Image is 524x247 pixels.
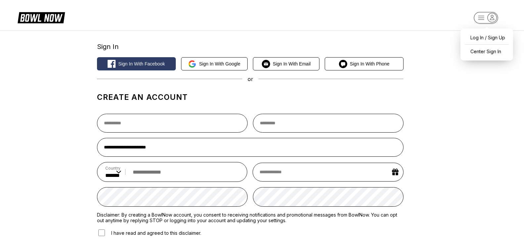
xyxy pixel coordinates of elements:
[97,57,175,70] button: Sign in with Facebook
[97,76,404,82] div: or
[98,229,105,236] input: I have read and agreed to this disclaimer.
[464,46,510,57] a: Center Sign In
[253,57,319,70] button: Sign in with Email
[105,166,121,171] label: Country
[118,61,165,66] span: Sign in with Facebook
[97,43,404,51] div: Sign In
[181,57,248,70] button: Sign in with Google
[199,61,240,66] span: Sign in with Google
[325,57,404,70] button: Sign in with Phone
[97,93,404,102] h1: Create an account
[97,212,404,223] label: Disclaimer: By creating a BowlNow account, you consent to receiving notifications and promotional...
[273,61,310,66] span: Sign in with Email
[97,228,201,237] label: I have read and agreed to this disclaimer.
[464,32,510,43] a: Log In / Sign Up
[350,61,390,66] span: Sign in with Phone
